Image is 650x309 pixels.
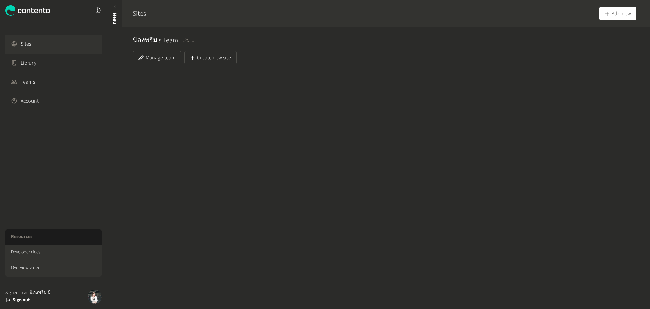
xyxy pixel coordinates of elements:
[184,51,237,64] button: Create new site
[133,8,146,19] h2: Sites
[13,296,30,304] button: Sign out
[5,73,102,92] a: Teams
[599,7,636,20] button: Add new
[11,260,96,275] a: Overview video
[133,51,181,64] button: Manage team
[5,35,102,54] a: Sites
[88,290,102,304] img: น้องพรีม มี่
[5,229,102,245] h3: Resources
[183,35,194,45] span: 1
[5,54,102,73] a: Library
[5,289,51,296] span: Signed in as น้องพรีม มี่
[5,92,102,111] a: Account
[11,245,96,260] a: Developer docs
[133,35,178,45] h3: น้องพรีม's Team
[111,13,118,24] span: Menu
